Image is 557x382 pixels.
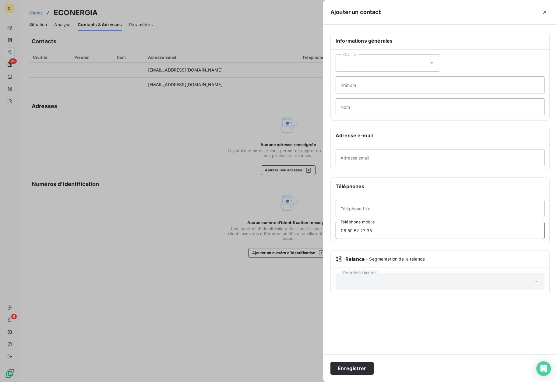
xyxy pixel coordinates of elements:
h6: Téléphones [336,183,545,190]
input: placeholder [336,98,545,115]
input: placeholder [336,222,545,239]
input: placeholder [336,149,545,166]
div: Open Intercom Messenger [536,361,551,376]
h6: Informations générales [336,37,545,44]
h5: Ajouter un contact [330,8,381,16]
input: placeholder [336,200,545,217]
button: Enregistrer [330,362,374,375]
span: - Segmentation de la relance [366,256,425,262]
div: Relance [336,255,545,263]
h6: Adresse e-mail [336,132,545,139]
input: placeholder [336,76,545,93]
